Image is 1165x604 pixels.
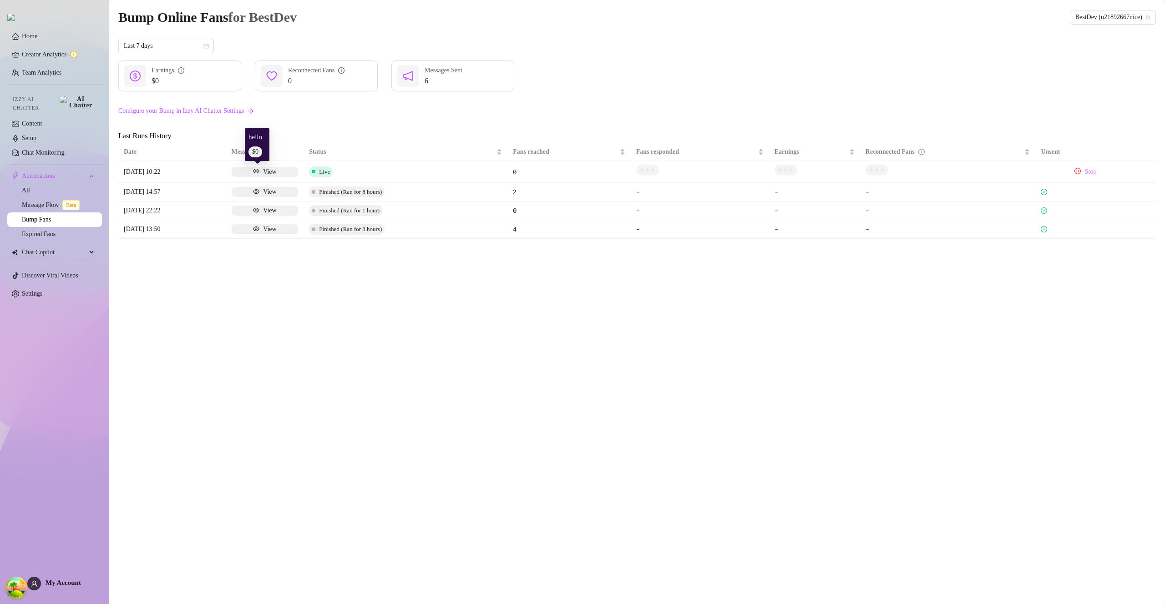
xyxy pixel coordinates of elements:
[253,226,259,232] span: eye
[1041,207,1047,214] span: check-circle
[22,216,51,223] a: Bump Fans
[513,187,625,197] article: 2
[775,147,847,157] span: Earnings
[12,172,19,180] span: thunderbolt
[22,290,42,297] a: Settings
[46,579,81,586] span: My Account
[253,168,259,174] span: eye
[1071,166,1100,177] button: Stop
[304,143,507,161] th: Status
[228,10,297,25] span: for BestDev
[309,147,495,157] span: Status
[866,206,1030,216] article: -
[22,187,30,194] a: All
[22,120,42,127] a: Content
[918,149,925,155] span: info-circle
[319,207,380,214] span: Finished (Ran for 1 hour)
[266,70,277,81] span: heart
[775,206,778,216] article: -
[403,70,414,81] span: notification
[253,207,259,213] span: eye
[338,67,344,74] span: info-circle
[22,231,56,237] a: Expired Fans
[1084,168,1096,176] span: Stop
[124,224,221,234] article: [DATE] 13:50
[513,167,625,177] article: 0
[319,168,330,175] span: Live
[7,14,15,21] img: logo.svg
[248,108,254,114] span: arrow-right
[130,70,141,81] span: dollar
[22,201,83,208] a: Message FlowBeta
[203,43,209,49] span: calendar
[12,249,18,256] img: Chat Copilot
[124,167,221,177] article: [DATE] 10:22
[1035,143,1065,161] th: Unsent
[118,106,1156,116] a: Configure your Bump in Izzy AI Chatter Settings
[248,132,266,143] article: hello
[124,187,221,197] article: [DATE] 14:57
[631,143,769,161] th: Fans responded
[22,245,86,260] span: Chat Copilot
[178,67,184,74] span: info-circle
[263,167,276,177] div: View
[866,187,1030,197] article: -
[62,200,80,210] span: Beta
[636,147,756,157] span: Fans responded
[118,102,1156,120] a: Configure your Bump in Izzy AI Chatter Settingsarrow-right
[248,146,262,157] span: $0
[22,272,78,279] a: Discover Viral Videos
[22,169,86,183] span: Automations
[22,33,37,40] a: Home
[22,69,61,76] a: Team Analytics
[866,224,1030,234] article: -
[226,143,304,161] th: Message
[513,224,625,234] article: 4
[22,135,36,141] a: Setup
[1074,168,1081,174] span: pause-circle
[5,591,11,597] span: build
[263,187,276,197] div: View
[425,75,462,86] span: 6
[31,580,38,587] span: user
[513,147,618,157] span: Fans reached
[319,226,382,232] span: Finished (Ran for 8 hours)
[636,187,764,197] article: -
[1145,15,1151,20] span: team
[124,206,221,216] article: [DATE] 22:22
[118,143,226,161] th: Date
[288,75,344,86] span: 0
[507,143,630,161] th: Fans reached
[636,224,764,234] article: -
[1075,10,1150,24] span: BestDev (u21892667nice)
[775,187,778,197] article: -
[1041,226,1047,232] span: check-circle
[118,6,297,28] article: Bump Online Fans
[866,147,1023,157] div: Reconnected Fans
[152,65,184,75] div: Earnings
[22,149,65,156] a: Chat Monitoring
[775,224,778,234] article: -
[22,47,95,62] a: Creator Analytics exclamation-circle
[253,188,259,195] span: eye
[636,206,764,216] article: -
[1041,189,1047,195] span: check-circle
[288,65,344,75] div: Reconnected Fans
[319,188,382,195] span: Finished (Ran for 8 hours)
[513,206,625,216] article: 0
[263,206,276,216] div: View
[425,67,462,74] span: Messages Sent
[60,96,95,109] img: AI Chatter
[13,95,56,112] span: Izzy AI Chatter
[263,224,276,234] div: View
[769,143,860,161] th: Earnings
[7,579,25,597] button: Open Tanstack query devtools
[118,131,271,141] span: Last Runs History
[152,75,184,86] span: $0
[124,39,208,53] span: Last 7 days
